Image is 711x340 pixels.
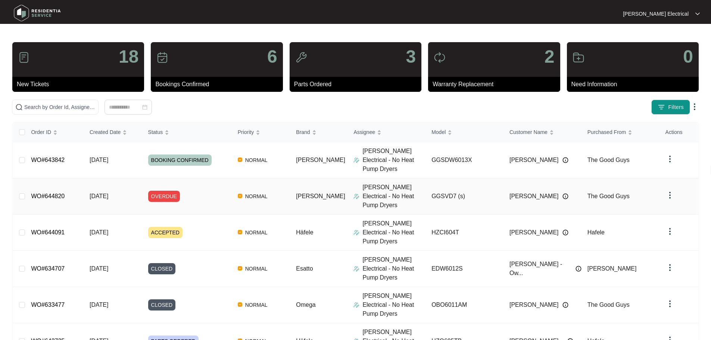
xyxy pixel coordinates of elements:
span: The Good Guys [587,157,630,163]
img: filter icon [658,103,665,111]
th: Created Date [84,122,142,142]
img: Info icon [562,230,568,235]
img: Info icon [562,302,568,308]
img: dropdown arrow [665,191,674,200]
img: Info icon [562,193,568,199]
span: [DATE] [90,229,108,235]
th: Brand [290,122,347,142]
a: WO#644820 [31,193,65,199]
td: OBO6011AM [425,287,503,323]
img: residentia service logo [11,2,63,24]
img: dropdown arrow [665,299,674,308]
span: [PERSON_NAME] [509,192,559,201]
span: [PERSON_NAME] [509,156,559,165]
span: [PERSON_NAME] [587,265,637,272]
p: [PERSON_NAME] Electrical [623,10,689,18]
p: Parts Ordered [294,80,421,89]
th: Assignee [347,122,425,142]
th: Status [142,122,232,142]
p: 6 [267,48,277,66]
img: Assigner Icon [353,193,359,199]
p: Warranty Replacement [433,80,560,89]
input: Search by Order Id, Assignee Name, Customer Name, Brand and Model [24,103,95,111]
span: [PERSON_NAME] - Ow... [509,260,572,278]
img: dropdown arrow [665,227,674,236]
span: Order ID [31,128,51,136]
img: Info icon [576,266,581,272]
span: Customer Name [509,128,548,136]
img: Assigner Icon [353,157,359,163]
span: NORMAL [242,264,271,273]
span: Purchased From [587,128,626,136]
a: WO#643842 [31,157,65,163]
span: CLOSED [148,299,176,311]
p: 2 [545,48,555,66]
img: icon [434,52,446,63]
a: WO#633477 [31,302,65,308]
img: Assigner Icon [353,302,359,308]
button: filter iconFilters [651,100,690,115]
p: 3 [406,48,416,66]
td: GGSDW6013X [425,142,503,178]
img: dropdown arrow [665,155,674,163]
th: Purchased From [581,122,659,142]
span: NORMAL [242,156,271,165]
a: WO#644091 [31,229,65,235]
img: icon [156,52,168,63]
span: [PERSON_NAME] [509,300,559,309]
td: GGSVD7 (s) [425,178,503,215]
img: Vercel Logo [238,194,242,198]
span: Esatto [296,265,313,272]
th: Model [425,122,503,142]
span: Brand [296,128,310,136]
span: The Good Guys [587,302,630,308]
span: NORMAL [242,192,271,201]
span: NORMAL [242,228,271,237]
p: New Tickets [17,80,144,89]
th: Actions [659,122,698,142]
span: Model [431,128,446,136]
span: Hafele [587,229,605,235]
p: 0 [683,48,693,66]
img: icon [295,52,307,63]
span: The Good Guys [587,193,630,199]
img: dropdown arrow [695,12,700,16]
span: BOOKING CONFIRMED [148,155,212,166]
img: Info icon [562,157,568,163]
p: Bookings Confirmed [155,80,283,89]
span: [DATE] [90,157,108,163]
img: Assigner Icon [353,230,359,235]
p: [PERSON_NAME] Electrical - No Heat Pump Dryers [362,183,425,210]
p: [PERSON_NAME] Electrical - No Heat Pump Dryers [362,291,425,318]
img: icon [18,52,30,63]
span: NORMAL [242,300,271,309]
p: 18 [119,48,138,66]
span: OVERDUE [148,191,180,202]
span: [PERSON_NAME] [296,193,345,199]
span: [DATE] [90,302,108,308]
p: [PERSON_NAME] Electrical - No Heat Pump Dryers [362,147,425,174]
img: icon [573,52,584,63]
span: Omega [296,302,315,308]
p: [PERSON_NAME] Electrical - No Heat Pump Dryers [362,255,425,282]
img: Assigner Icon [353,266,359,272]
th: Customer Name [503,122,581,142]
p: [PERSON_NAME] Electrical - No Heat Pump Dryers [362,219,425,246]
span: [PERSON_NAME] [296,157,345,163]
img: Vercel Logo [238,302,242,307]
span: Status [148,128,163,136]
td: EDW6012S [425,251,503,287]
img: Vercel Logo [238,230,242,234]
span: [PERSON_NAME] [509,228,559,237]
span: Filters [668,103,684,111]
span: ACCEPTED [148,227,183,238]
span: [DATE] [90,193,108,199]
span: Priority [238,128,254,136]
th: Priority [232,122,290,142]
span: [DATE] [90,265,108,272]
img: search-icon [15,103,23,111]
a: WO#634707 [31,265,65,272]
td: HZCI604T [425,215,503,251]
span: Created Date [90,128,121,136]
span: Assignee [353,128,375,136]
